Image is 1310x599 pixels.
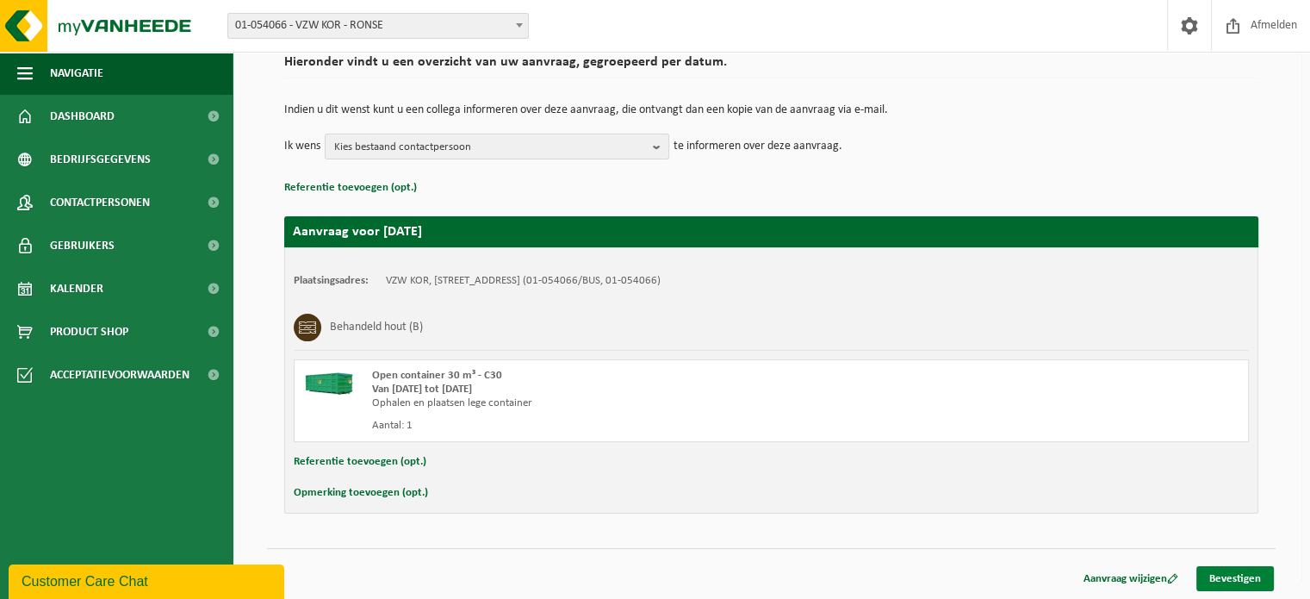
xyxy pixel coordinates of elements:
[50,310,128,353] span: Product Shop
[284,134,320,159] p: Ik wens
[50,353,189,396] span: Acceptatievoorwaarden
[284,104,1258,116] p: Indien u dit wenst kunt u een collega informeren over deze aanvraag, die ontvangt dan een kopie v...
[372,384,472,395] strong: Van [DATE] tot [DATE]
[227,13,529,39] span: 01-054066 - VZW KOR - RONSE
[386,274,661,288] td: VZW KOR, [STREET_ADDRESS] (01-054066/BUS, 01-054066)
[50,95,115,138] span: Dashboard
[50,138,151,181] span: Bedrijfsgegevens
[284,55,1258,78] h2: Hieronder vindt u een overzicht van uw aanvraag, gegroepeerd per datum.
[294,451,426,473] button: Referentie toevoegen (opt.)
[334,134,646,160] span: Kies bestaand contactpersoon
[303,369,355,395] img: HK-XC-30-GN-00.png
[294,482,428,504] button: Opmerking toevoegen (opt.)
[325,134,669,159] button: Kies bestaand contactpersoon
[50,52,103,95] span: Navigatie
[330,314,423,341] h3: Behandeld hout (B)
[284,177,417,199] button: Referentie toevoegen (opt.)
[9,561,288,599] iframe: chat widget
[228,14,528,38] span: 01-054066 - VZW KOR - RONSE
[50,181,150,224] span: Contactpersonen
[674,134,842,159] p: te informeren over deze aanvraag.
[50,267,103,310] span: Kalender
[294,275,369,286] strong: Plaatsingsadres:
[372,419,841,433] div: Aantal: 1
[50,224,115,267] span: Gebruikers
[293,225,422,239] strong: Aanvraag voor [DATE]
[372,396,841,410] div: Ophalen en plaatsen lege container
[1071,566,1191,591] a: Aanvraag wijzigen
[372,370,502,381] span: Open container 30 m³ - C30
[1196,566,1274,591] a: Bevestigen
